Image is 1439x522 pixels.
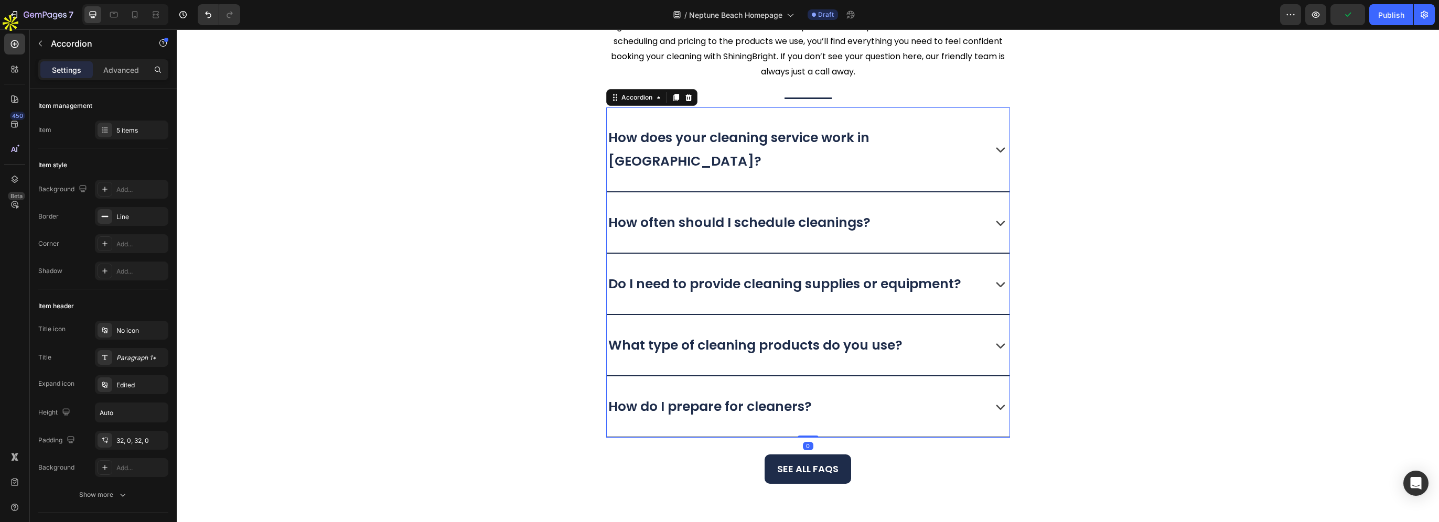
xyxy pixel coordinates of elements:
[443,63,478,73] div: Accordion
[8,192,25,200] div: Beta
[116,240,166,249] div: Add...
[95,403,168,422] input: Auto
[52,64,81,75] p: Settings
[432,304,726,328] p: What type of cleaning products do you use?
[116,326,166,335] div: No icon
[116,463,166,473] div: Add...
[432,96,804,144] p: How does your cleaning service work in [GEOGRAPHIC_DATA]?
[38,212,59,221] div: Border
[588,425,674,454] button: <p>See All FAQs</p>
[38,301,74,311] div: Item header
[432,365,635,389] p: How do I prepare for cleaners?
[432,181,694,205] p: How often should I schedule cleanings?
[38,485,168,504] button: Show more
[1403,471,1429,496] div: Open Intercom Messenger
[116,267,166,276] div: Add...
[38,101,92,111] div: Item management
[10,112,25,120] div: 450
[432,243,785,266] p: Do I need to provide cleaning supplies or equipment?
[38,182,89,197] div: Background
[116,380,166,390] div: Edited
[103,64,139,75] p: Advanced
[38,433,77,448] div: Padding
[116,126,166,135] div: 5 items
[600,431,662,448] p: See All FAQs
[38,125,51,135] div: Item
[38,239,59,248] div: Corner
[38,406,72,420] div: Height
[79,490,128,500] div: Show more
[38,379,74,388] div: Expand icon
[38,463,74,472] div: Background
[38,266,62,276] div: Shadow
[51,37,140,50] p: Accordion
[116,212,166,222] div: Line
[116,185,166,194] div: Add...
[177,29,1439,522] iframe: Design area
[116,353,166,363] div: Paragraph 1*
[38,353,51,362] div: Title
[38,324,66,334] div: Title icon
[116,436,166,445] div: 32, 0, 32, 0
[38,160,67,170] div: Item style
[626,412,637,421] div: 0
